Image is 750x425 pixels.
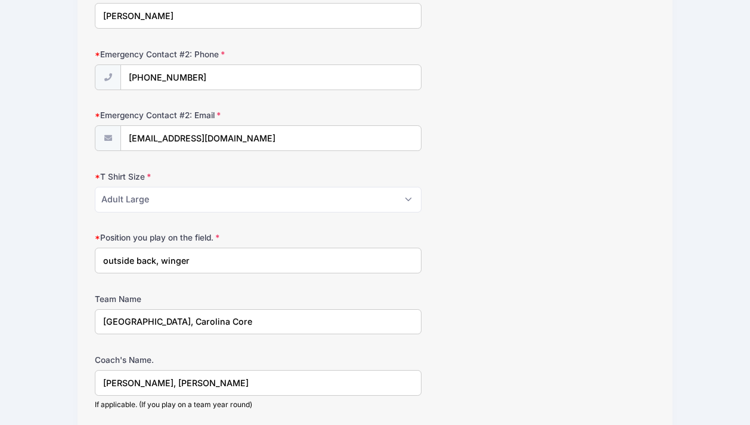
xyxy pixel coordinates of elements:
label: Emergency Contact #2: Email [95,109,281,121]
input: (xxx) xxx-xxxx [120,64,422,90]
label: Team Name [95,293,281,305]
label: T Shirt Size [95,171,281,183]
input: email@email.com [120,125,422,151]
label: Position you play on the field. [95,232,281,244]
label: Emergency Contact #2: Phone [95,48,281,60]
div: If applicable. (If you play on a team year round) [95,399,422,410]
label: Coach's Name. [95,354,281,366]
